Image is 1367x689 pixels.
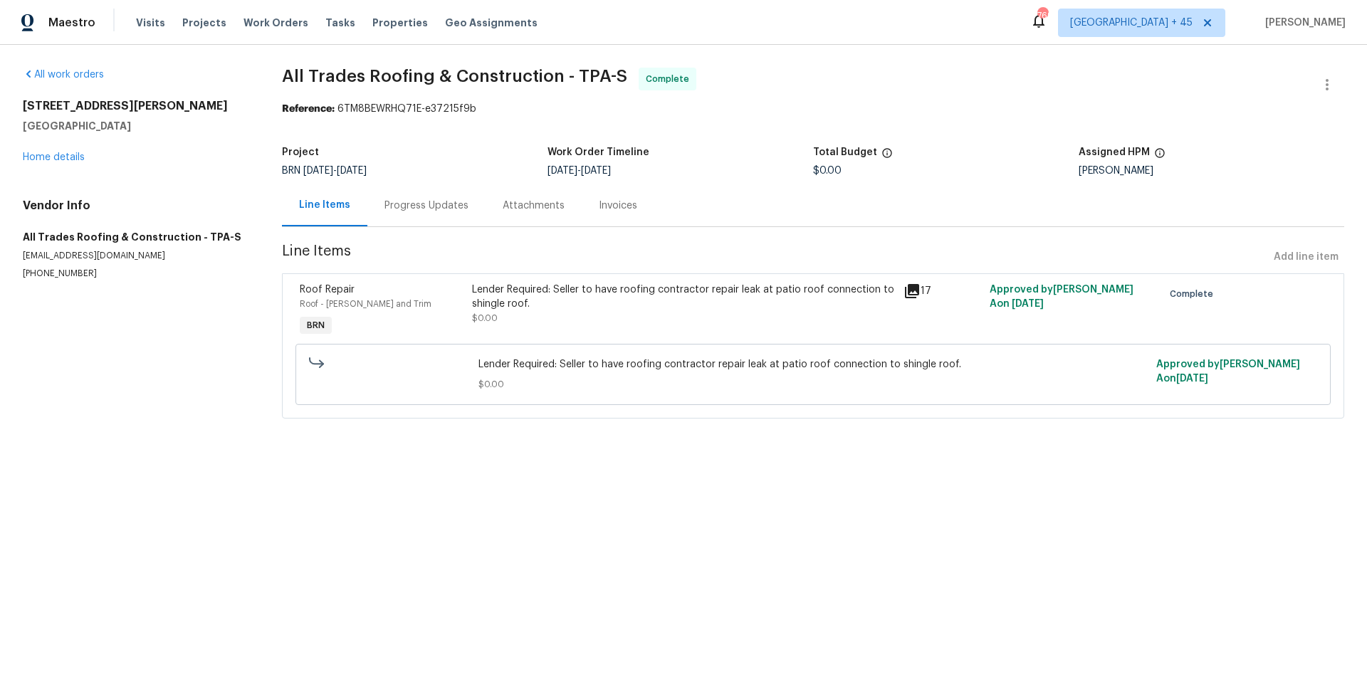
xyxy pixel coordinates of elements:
[303,166,333,176] span: [DATE]
[1154,147,1166,166] span: The hpm assigned to this work order.
[136,16,165,30] span: Visits
[384,199,468,213] div: Progress Updates
[300,285,355,295] span: Roof Repair
[299,198,350,212] div: Line Items
[300,300,431,308] span: Roof - [PERSON_NAME] and Trim
[48,16,95,30] span: Maestro
[1176,374,1208,384] span: [DATE]
[23,152,85,162] a: Home details
[23,230,248,244] h5: All Trades Roofing & Construction - TPA-S
[282,147,319,157] h5: Project
[1259,16,1346,30] span: [PERSON_NAME]
[904,283,981,300] div: 17
[503,199,565,213] div: Attachments
[472,283,895,311] div: Lender Required: Seller to have roofing contractor repair leak at patio roof connection to shingl...
[282,104,335,114] b: Reference:
[881,147,893,166] span: The total cost of line items that have been proposed by Opendoor. This sum includes line items th...
[1079,166,1344,176] div: [PERSON_NAME]
[23,119,248,133] h5: [GEOGRAPHIC_DATA]
[548,147,649,157] h5: Work Order Timeline
[337,166,367,176] span: [DATE]
[372,16,428,30] span: Properties
[23,268,248,280] p: [PHONE_NUMBER]
[1037,9,1047,23] div: 769
[282,68,627,85] span: All Trades Roofing & Construction - TPA-S
[1079,147,1150,157] h5: Assigned HPM
[599,199,637,213] div: Invoices
[1012,299,1044,309] span: [DATE]
[1156,359,1300,384] span: Approved by [PERSON_NAME] A on
[325,18,355,28] span: Tasks
[478,377,1148,391] span: $0.00
[548,166,611,176] span: -
[1170,287,1219,301] span: Complete
[813,147,877,157] h5: Total Budget
[182,16,226,30] span: Projects
[303,166,367,176] span: -
[478,357,1148,372] span: Lender Required: Seller to have roofing contractor repair leak at patio roof connection to shingl...
[282,244,1268,270] span: Line Items
[282,166,367,176] span: BRN
[1070,16,1193,30] span: [GEOGRAPHIC_DATA] + 45
[548,166,577,176] span: [DATE]
[301,318,330,332] span: BRN
[472,314,498,322] span: $0.00
[23,70,104,80] a: All work orders
[990,285,1133,309] span: Approved by [PERSON_NAME] A on
[282,102,1344,116] div: 6TM8BEWRHQ71E-e37215f9b
[646,72,695,86] span: Complete
[445,16,538,30] span: Geo Assignments
[813,166,842,176] span: $0.00
[581,166,611,176] span: [DATE]
[23,250,248,262] p: [EMAIL_ADDRESS][DOMAIN_NAME]
[23,99,248,113] h2: [STREET_ADDRESS][PERSON_NAME]
[243,16,308,30] span: Work Orders
[23,199,248,213] h4: Vendor Info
